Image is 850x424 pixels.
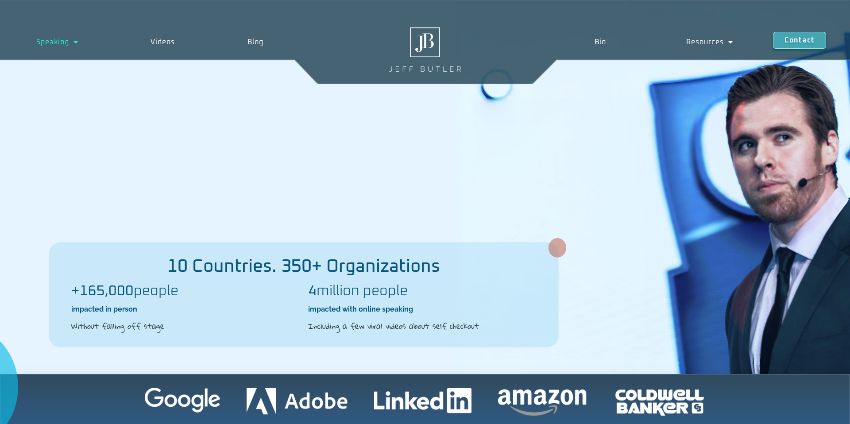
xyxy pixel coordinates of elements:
[308,305,536,314] h2: impacted with online speaking
[211,32,300,52] a: Blog
[71,305,299,314] h2: impacted in person
[308,284,536,298] h2: million people
[555,32,646,52] a: Bio
[308,284,317,298] b: 4
[308,320,536,332] h2: Including a few viral videos about self checkout
[115,32,212,52] a: Videos
[71,320,299,332] h2: Without falling off stage
[49,258,558,275] h2: 10 Countries. 350+ Organizations
[71,284,134,298] b: +165,000
[784,37,815,44] span: Contact
[71,284,299,298] h2: people
[773,32,826,49] a: Contact
[646,32,773,52] a: Resources
[555,32,773,52] nav: Menu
